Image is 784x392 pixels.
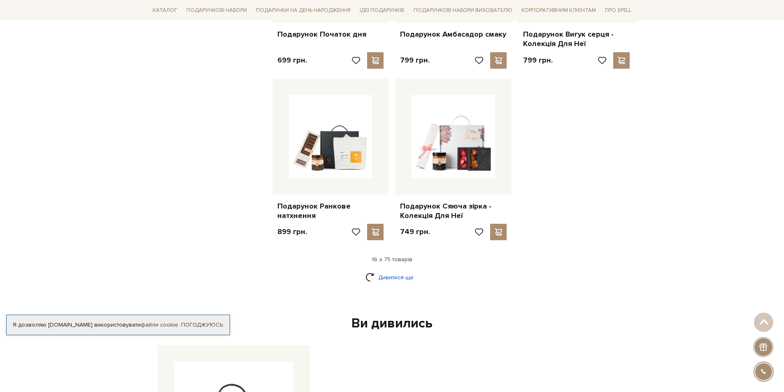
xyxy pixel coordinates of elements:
[400,227,430,237] p: 749 грн.
[253,4,354,17] a: Подарунки на День народження
[181,321,223,329] a: Погоджуюсь
[277,56,307,65] p: 699 грн.
[149,4,181,17] a: Каталог
[356,4,407,17] a: Ідеї подарунків
[523,56,553,65] p: 799 грн.
[410,3,516,17] a: Подарункові набори вихователю
[523,30,630,49] a: Подарунок Вигук серця - Колекція Для Неї
[154,315,630,332] div: Ви дивились
[400,30,507,39] a: Подарунок Амбасадор смаку
[277,202,384,221] a: Подарунок Ранкове натхнення
[400,202,507,221] a: Подарунок Сяюча зірка - Колекція Для Неї
[146,256,638,263] div: 16 з 75 товарів
[365,270,419,285] a: Дивитися ще
[602,4,635,17] a: Про Spell
[141,321,178,328] a: файли cookie
[183,4,250,17] a: Подарункові набори
[518,3,599,17] a: Корпоративним клієнтам
[277,30,384,39] a: Подарунок Початок дня
[7,321,230,329] div: Я дозволяю [DOMAIN_NAME] використовувати
[400,56,430,65] p: 799 грн.
[277,227,307,237] p: 899 грн.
